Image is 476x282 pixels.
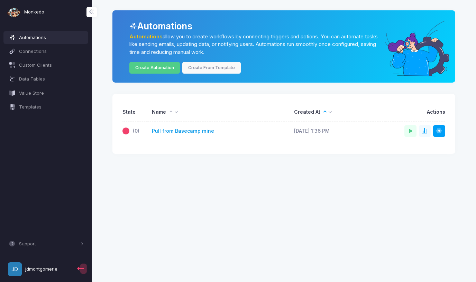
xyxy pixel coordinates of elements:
img: monkedo-logo-dark.png [7,5,21,19]
div: Automations [129,19,445,33]
div: Name [152,109,287,116]
a: Automations [3,31,89,44]
span: Support [19,241,79,247]
span: jdmontgomerie [25,266,57,273]
a: Create From Template [182,62,241,74]
a: Templates [3,101,89,113]
span: Monkedo [24,9,44,16]
th: Actions [385,103,445,122]
a: Data Tables [3,73,89,85]
span: Templates [19,104,84,111]
span: Value Store [19,90,84,97]
a: Custom Clients [3,59,89,72]
div: Created At [294,109,381,116]
img: profile [8,262,22,276]
p: allow you to create workflows by connecting triggers and actions. You can automate tasks like sen... [129,33,383,56]
button: Support [3,238,89,250]
a: Create Automation [129,62,180,74]
span: Data Tables [19,76,84,83]
span: Custom Clients [19,62,84,69]
td: [DATE] 1:36 PM [291,122,385,140]
span: (0) [133,128,139,135]
a: Monkedo [7,5,44,19]
span: Automations [19,34,84,41]
a: Automations [129,34,163,40]
span: Connections [19,48,84,55]
th: State [122,103,148,122]
a: Value Store [3,87,89,99]
a: Pull from Basecamp mine [152,128,214,135]
a: jdmontgomerie [3,260,76,279]
a: Connections [3,45,89,57]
